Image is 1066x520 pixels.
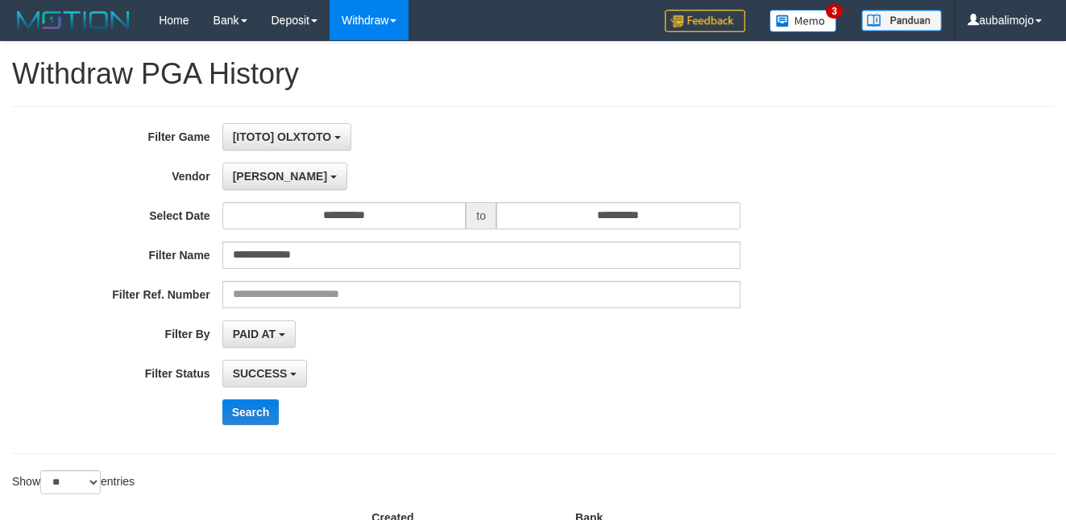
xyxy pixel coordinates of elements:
select: Showentries [40,470,101,494]
span: SUCCESS [233,367,288,380]
button: PAID AT [222,320,296,348]
label: Show entries [12,470,135,494]
button: [PERSON_NAME] [222,163,347,190]
img: Button%20Memo.svg [769,10,837,32]
h1: Withdraw PGA History [12,58,1054,90]
button: [ITOTO] OLXTOTO [222,123,352,151]
img: Feedback.jpg [665,10,745,32]
button: SUCCESS [222,360,308,387]
button: Search [222,399,280,425]
span: [PERSON_NAME] [233,170,327,183]
span: 3 [826,4,843,19]
img: panduan.png [861,10,942,31]
span: to [466,202,496,229]
img: MOTION_logo.png [12,8,135,32]
span: [ITOTO] OLXTOTO [233,130,332,143]
span: PAID AT [233,328,276,340]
